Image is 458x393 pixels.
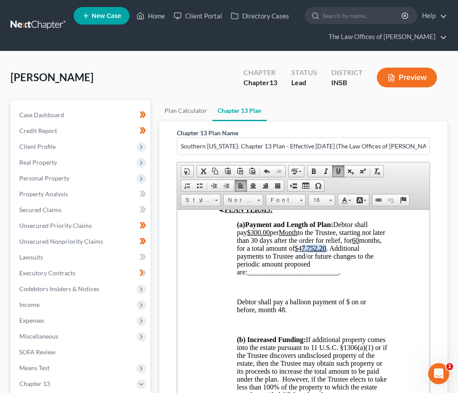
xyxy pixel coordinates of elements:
span: Property Analysis [19,190,68,198]
span: 13 [269,78,277,87]
div: Status [291,68,317,78]
span: Unsecured Priority Claims [19,222,92,229]
a: Executory Contracts [12,265,150,281]
a: Client Portal [169,8,226,24]
span: Executory Contracts [19,269,75,277]
a: Unlink [385,195,397,206]
div: Chapter [243,78,277,88]
a: Paste as plain text [234,166,246,177]
span: Normal [224,195,254,206]
span: Miscellaneous [19,332,58,340]
strong: (b) [60,126,68,133]
a: Superscript [357,166,369,177]
span: 16 [309,195,326,206]
a: The Law Offices of [PERSON_NAME] [324,29,447,45]
span: Font [266,195,297,206]
a: Undo [261,166,273,177]
span: 1 [446,363,453,370]
label: Chapter 13 Plan Name [177,128,238,137]
a: Bold [308,166,320,177]
span: Unsecured Nonpriority Claims [19,238,103,245]
a: Unsecured Priority Claims [12,218,150,234]
span: Chapter 13 [19,380,50,387]
a: Align Left [235,180,247,191]
a: Case Dashboard [12,107,150,123]
a: Credit Report [12,123,150,139]
a: 16 [308,194,335,206]
a: Text Color [338,195,354,206]
a: Plan Calculator [159,100,212,121]
input: Search by name... [322,7,403,24]
a: Insert Special Character [312,180,324,191]
span: Means Test [19,364,50,371]
span: New Case [92,13,121,19]
a: Background Color [354,195,369,206]
a: Link [372,195,385,206]
a: Decrease Indent [208,180,220,191]
span: SOFA Review [19,348,56,356]
a: Spell Checker [289,166,304,177]
a: Styles [181,194,221,206]
strong: Increased Funding: [70,126,129,133]
span: Client Profile [19,143,56,150]
a: Justify [272,180,284,191]
a: Paste from Word [246,166,258,177]
a: Unsecured Nonpriority Claims [12,234,150,249]
a: Center [247,180,259,191]
span: Real Property [19,159,57,166]
a: Align Right [259,180,272,191]
a: Paste [222,166,234,177]
div: Chapter [243,68,277,78]
span: If additional property comes into the estate pursuant to 11 U.S.C. §1306(a)(1) or if the Trustee ... [60,126,210,205]
a: Insert/Remove Bulleted List [193,180,206,191]
span: Income [19,301,39,308]
span: Styles [181,195,212,206]
span: Secured Claims [19,206,61,213]
span: Credit Report [19,127,57,134]
a: Document Properties [181,166,193,177]
a: Insert Page Break for Printing [287,180,300,191]
span: [PERSON_NAME] [11,71,93,83]
a: Property Analysis [12,186,150,202]
button: Preview [377,68,437,87]
a: Directory Cases [226,8,293,24]
a: Insert/Remove Numbered List [181,180,193,191]
div: District [331,68,363,78]
a: Table [300,180,312,191]
span: Expenses [19,317,44,324]
span: Codebtors Insiders & Notices [19,285,99,292]
a: Cut [197,166,209,177]
a: Increase Indent [220,180,233,191]
div: Lead [291,78,317,88]
a: Secured Claims [12,202,150,218]
a: Redo [273,166,285,177]
span: Lawsuits [19,253,43,261]
div: INSB [331,78,363,88]
a: Remove Format [371,166,383,177]
span: Personal Property [19,174,69,182]
a: Italic [320,166,332,177]
a: Home [132,8,169,24]
a: Lawsuits [12,249,150,265]
a: Copy [209,166,222,177]
a: Underline [332,166,344,177]
a: Font [266,194,306,206]
a: Subscript [344,166,357,177]
a: Chapter 13 Plan [212,100,267,121]
iframe: Intercom live chat [428,363,449,384]
a: Normal [223,194,263,206]
span: Case Dashboard [19,111,64,119]
input: Enter name... [177,138,429,155]
a: SOFA Review [12,344,150,360]
a: Anchor [397,195,409,206]
a: Help [418,8,447,24]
